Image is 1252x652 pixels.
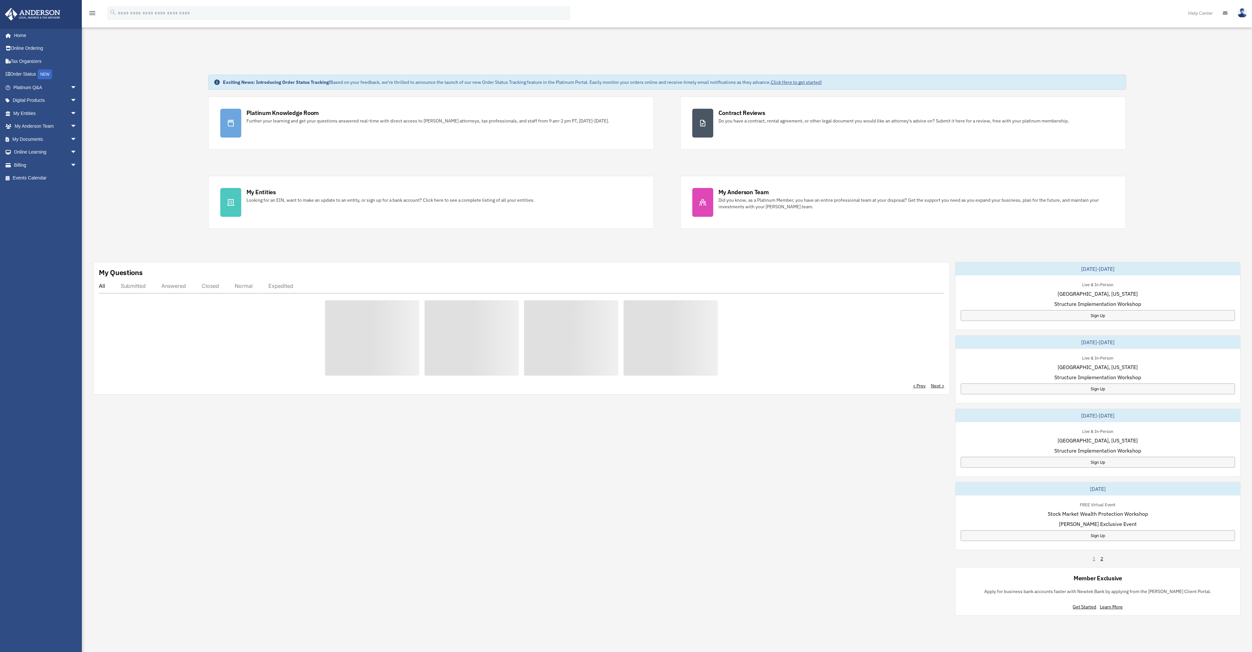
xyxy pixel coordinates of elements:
[3,8,62,21] img: Anderson Advisors Platinum Portal
[1048,510,1148,518] span: Stock Market Wealth Protection Workshop
[718,197,1114,210] div: Did you know, as a Platinum Member, you have an entire professional team at your disposal? Get th...
[246,109,319,117] div: Platinum Knowledge Room
[931,382,944,389] a: Next >
[961,530,1235,541] a: Sign Up
[955,262,1240,275] div: [DATE]-[DATE]
[202,283,219,289] div: Closed
[70,107,83,120] span: arrow_drop_down
[5,120,87,133] a: My Anderson Teamarrow_drop_down
[1058,290,1138,298] span: [GEOGRAPHIC_DATA], [US_STATE]
[913,382,926,389] a: < Prev
[246,197,535,203] div: Looking for an EIN, want to make an update to an entity, or sign up for a bank account? Click her...
[5,68,87,81] a: Order StatusNEW
[70,81,83,94] span: arrow_drop_down
[5,55,87,68] a: Tax Organizers
[680,97,1126,150] a: Contract Reviews Do you have a contract, rental agreement, or other legal document you would like...
[5,107,87,120] a: My Entitiesarrow_drop_down
[246,118,609,124] div: Further your learning and get your questions answered real-time with direct access to [PERSON_NAM...
[5,81,87,94] a: Platinum Q&Aarrow_drop_down
[1054,447,1141,455] span: Structure Implementation Workshop
[961,457,1235,468] a: Sign Up
[718,109,765,117] div: Contract Reviews
[1100,604,1123,610] a: Learn More
[161,283,186,289] div: Answered
[208,176,654,229] a: My Entities Looking for an EIN, want to make an update to an entity, or sign up for a bank accoun...
[99,283,105,289] div: All
[984,587,1211,596] p: Apply for business bank accounts faster with Newtek Bank by applying from the [PERSON_NAME] Clien...
[5,146,87,159] a: Online Learningarrow_drop_down
[246,188,276,196] div: My Entities
[1054,300,1141,308] span: Structure Implementation Workshop
[955,482,1240,495] div: [DATE]
[70,146,83,159] span: arrow_drop_down
[1054,373,1141,381] span: Structure Implementation Workshop
[268,283,293,289] div: Expedited
[1237,8,1247,18] img: User Pic
[70,120,83,133] span: arrow_drop_down
[5,133,87,146] a: My Documentsarrow_drop_down
[121,283,146,289] div: Submitted
[1073,604,1099,610] a: Get Started
[88,9,96,17] i: menu
[5,29,83,42] a: Home
[5,158,87,172] a: Billingarrow_drop_down
[771,79,822,85] a: Click Here to get started!
[235,283,253,289] div: Normal
[718,118,1069,124] div: Do you have a contract, rental agreement, or other legal document you would like an attorney's ad...
[5,94,87,107] a: Digital Productsarrow_drop_down
[680,176,1126,229] a: My Anderson Team Did you know, as a Platinum Member, you have an entire professional team at your...
[1059,520,1137,528] span: [PERSON_NAME] Exclusive Event
[223,79,330,85] strong: Exciting News: Introducing Order Status Tracking!
[1058,363,1138,371] span: [GEOGRAPHIC_DATA], [US_STATE]
[961,310,1235,321] a: Sign Up
[70,133,83,146] span: arrow_drop_down
[1075,501,1121,508] div: FREE Virtual Event
[955,409,1240,422] div: [DATE]-[DATE]
[1077,281,1118,288] div: Live & In-Person
[109,9,117,16] i: search
[955,336,1240,349] div: [DATE]-[DATE]
[223,79,822,85] div: Based on your feedback, we're thrilled to announce the launch of our new Order Status Tracking fe...
[961,383,1235,394] a: Sign Up
[1100,555,1103,562] a: 2
[1077,354,1118,361] div: Live & In-Person
[1058,437,1138,444] span: [GEOGRAPHIC_DATA], [US_STATE]
[5,172,87,185] a: Events Calendar
[99,268,143,277] div: My Questions
[70,94,83,107] span: arrow_drop_down
[38,69,52,79] div: NEW
[5,42,87,55] a: Online Ordering
[208,97,654,150] a: Platinum Knowledge Room Further your learning and get your questions answered real-time with dire...
[718,188,769,196] div: My Anderson Team
[70,158,83,172] span: arrow_drop_down
[1077,427,1118,434] div: Live & In-Person
[1074,574,1122,582] div: Member Exclusive
[88,11,96,17] a: menu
